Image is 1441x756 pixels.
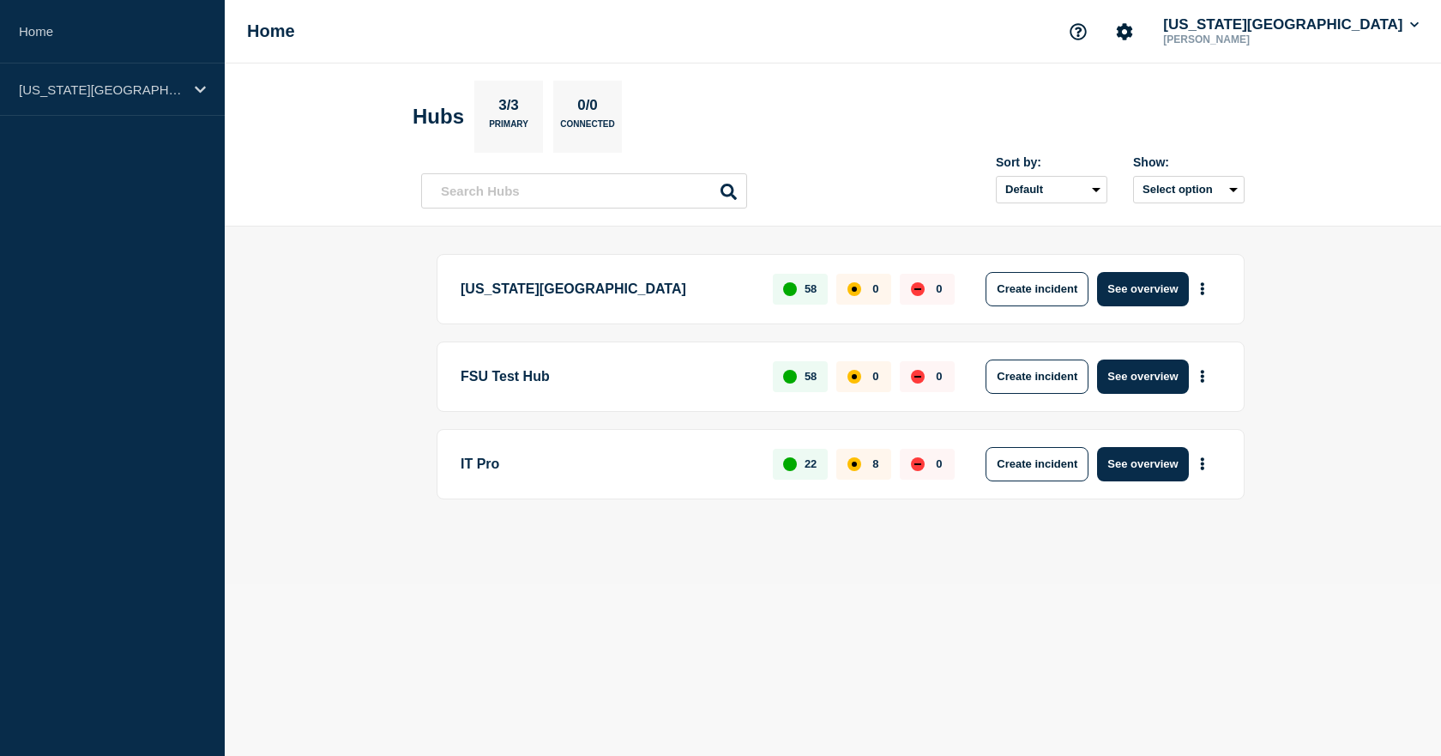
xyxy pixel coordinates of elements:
[805,457,817,470] p: 22
[783,457,797,471] div: up
[986,360,1088,394] button: Create incident
[872,282,878,295] p: 0
[1191,360,1214,392] button: More actions
[996,176,1107,203] select: Sort by
[986,447,1088,481] button: Create incident
[1097,447,1188,481] button: See overview
[847,282,861,296] div: affected
[1097,272,1188,306] button: See overview
[1133,176,1245,203] button: Select option
[1133,155,1245,169] div: Show:
[421,173,747,209] input: Search Hubs
[560,119,614,137] p: Connected
[847,457,861,471] div: affected
[783,370,797,384] div: up
[872,457,878,470] p: 8
[571,97,605,119] p: 0/0
[461,272,753,306] p: [US_STATE][GEOGRAPHIC_DATA]
[413,105,464,129] h2: Hubs
[1106,14,1143,50] button: Account settings
[936,282,942,295] p: 0
[1097,360,1188,394] button: See overview
[19,82,184,97] p: [US_STATE][GEOGRAPHIC_DATA]
[461,447,753,481] p: IT Pro
[911,370,925,384] div: down
[936,370,942,383] p: 0
[872,370,878,383] p: 0
[996,155,1107,169] div: Sort by:
[936,457,942,470] p: 0
[911,282,925,296] div: down
[1191,448,1214,480] button: More actions
[783,282,797,296] div: up
[805,370,817,383] p: 58
[986,272,1088,306] button: Create incident
[1060,14,1096,50] button: Support
[489,119,528,137] p: Primary
[1160,33,1338,45] p: [PERSON_NAME]
[247,21,295,41] h1: Home
[1191,273,1214,305] button: More actions
[911,457,925,471] div: down
[805,282,817,295] p: 58
[461,360,753,394] p: FSU Test Hub
[492,97,526,119] p: 3/3
[847,370,861,384] div: affected
[1160,16,1422,33] button: [US_STATE][GEOGRAPHIC_DATA]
